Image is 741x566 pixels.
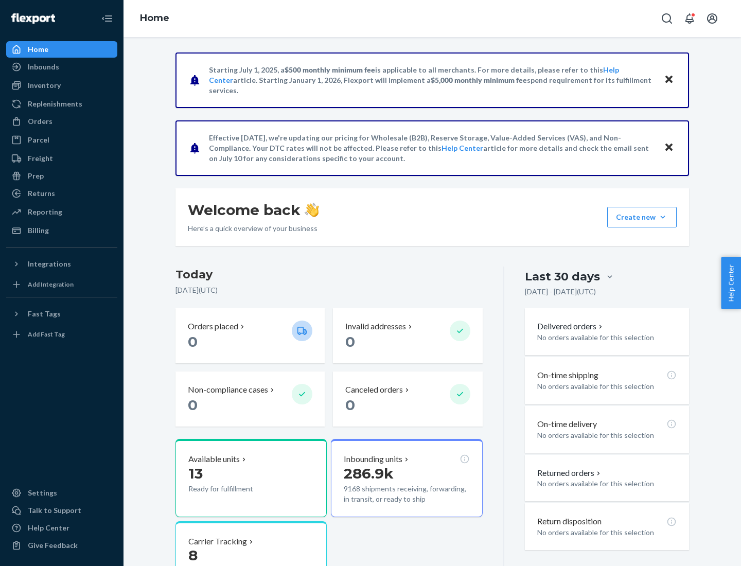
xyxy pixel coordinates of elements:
[28,207,62,217] div: Reporting
[28,80,61,91] div: Inventory
[657,8,677,29] button: Open Search Box
[537,321,605,332] button: Delivered orders
[6,59,117,75] a: Inbounds
[28,171,44,181] div: Prep
[6,150,117,167] a: Freight
[188,223,319,234] p: Here’s a quick overview of your business
[6,185,117,202] a: Returns
[537,479,677,489] p: No orders available for this selection
[140,12,169,24] a: Home
[188,201,319,219] h1: Welcome back
[28,153,53,164] div: Freight
[28,116,52,127] div: Orders
[525,269,600,285] div: Last 30 days
[28,280,74,289] div: Add Integration
[11,13,55,24] img: Flexport logo
[6,326,117,343] a: Add Fast Tag
[662,73,676,87] button: Close
[188,536,247,547] p: Carrier Tracking
[28,44,48,55] div: Home
[345,321,406,332] p: Invalid addresses
[28,330,65,339] div: Add Fast Tag
[305,203,319,217] img: hand-wave emoji
[6,77,117,94] a: Inventory
[175,285,483,295] p: [DATE] ( UTC )
[28,135,49,145] div: Parcel
[6,113,117,130] a: Orders
[175,267,483,283] h3: Today
[6,537,117,554] button: Give Feedback
[132,4,178,33] ol: breadcrumbs
[6,485,117,501] a: Settings
[6,276,117,293] a: Add Integration
[6,96,117,112] a: Replenishments
[344,465,394,482] span: 286.9k
[431,76,527,84] span: $5,000 monthly minimum fee
[537,381,677,392] p: No orders available for this selection
[537,527,677,538] p: No orders available for this selection
[175,372,325,427] button: Non-compliance cases 0
[188,321,238,332] p: Orders placed
[28,188,55,199] div: Returns
[28,259,71,269] div: Integrations
[344,453,402,465] p: Inbounding units
[28,309,61,319] div: Fast Tags
[175,308,325,363] button: Orders placed 0
[6,520,117,536] a: Help Center
[537,430,677,440] p: No orders available for this selection
[188,333,198,350] span: 0
[209,133,654,164] p: Effective [DATE], we're updating our pricing for Wholesale (B2B), Reserve Storage, Value-Added Se...
[702,8,722,29] button: Open account menu
[607,207,677,227] button: Create new
[28,99,82,109] div: Replenishments
[6,132,117,148] a: Parcel
[28,62,59,72] div: Inbounds
[344,484,469,504] p: 9168 shipments receiving, forwarding, in transit, or ready to ship
[333,308,482,363] button: Invalid addresses 0
[188,453,240,465] p: Available units
[28,505,81,516] div: Talk to Support
[188,396,198,414] span: 0
[6,306,117,322] button: Fast Tags
[6,168,117,184] a: Prep
[331,439,482,517] button: Inbounding units286.9k9168 shipments receiving, forwarding, in transit, or ready to ship
[28,488,57,498] div: Settings
[525,287,596,297] p: [DATE] - [DATE] ( UTC )
[28,523,69,533] div: Help Center
[6,256,117,272] button: Integrations
[28,225,49,236] div: Billing
[537,516,602,527] p: Return disposition
[6,222,117,239] a: Billing
[345,384,403,396] p: Canceled orders
[537,369,598,381] p: On-time shipping
[28,540,78,551] div: Give Feedback
[721,257,741,309] button: Help Center
[6,204,117,220] a: Reporting
[662,140,676,155] button: Close
[188,546,198,564] span: 8
[188,465,203,482] span: 13
[285,65,375,74] span: $500 monthly minimum fee
[6,41,117,58] a: Home
[345,333,355,350] span: 0
[97,8,117,29] button: Close Navigation
[537,332,677,343] p: No orders available for this selection
[333,372,482,427] button: Canceled orders 0
[188,484,284,494] p: Ready for fulfillment
[442,144,483,152] a: Help Center
[175,439,327,517] button: Available units13Ready for fulfillment
[679,8,700,29] button: Open notifications
[537,467,603,479] button: Returned orders
[537,418,597,430] p: On-time delivery
[345,396,355,414] span: 0
[209,65,654,96] p: Starting July 1, 2025, a is applicable to all merchants. For more details, please refer to this a...
[6,502,117,519] a: Talk to Support
[188,384,268,396] p: Non-compliance cases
